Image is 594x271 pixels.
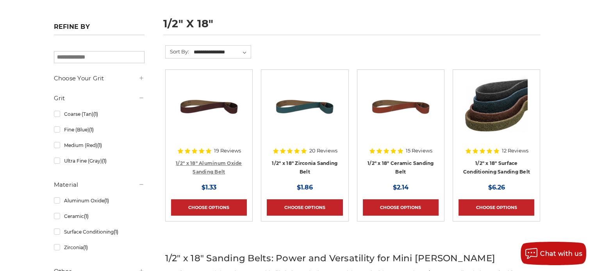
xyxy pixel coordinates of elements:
h1: 1/2" x 18" [163,18,540,35]
img: 1/2" x 18" Ceramic File Belt [369,75,432,138]
a: Coarse (Tan) [54,107,144,121]
span: (1) [84,213,88,219]
a: Surface Conditioning Sanding Belts [458,75,534,151]
a: Aluminum Oxide [54,194,144,207]
span: (1) [89,127,93,133]
a: 1/2" x 18" Surface Conditioning Sanding Belt [463,160,530,175]
a: 1/2" x 18" Ceramic File Belt [363,75,439,151]
a: Ultra Fine (Gray) [54,154,144,168]
span: $1.86 [297,184,313,191]
a: Medium (Red) [54,138,144,152]
span: (1) [97,142,102,148]
span: (1) [104,198,109,204]
span: 19 Reviews [214,148,241,153]
span: (1) [93,111,98,117]
a: 1/2" x 18" Zirconia Sanding Belt [272,160,337,175]
span: (1) [113,229,118,235]
a: 1/2" x 18" Aluminum Oxide Sanding Belt [176,160,242,175]
a: Ceramic [54,209,144,223]
a: Choose Options [267,199,342,216]
h5: Refine by [54,23,144,35]
h5: Grit [54,94,144,103]
a: 1/2" x 18" Aluminum Oxide File Belt [171,75,247,151]
a: Choose Options [171,199,247,216]
span: $2.14 [393,184,408,191]
label: Sort By: [166,46,189,57]
a: Surface Conditioning [54,225,144,239]
a: Zirconia [54,241,144,254]
h5: Choose Your Grit [54,74,144,83]
span: (1) [83,244,87,250]
img: Surface Conditioning Sanding Belts [465,75,528,138]
img: 1/2" x 18" Zirconia File Belt [273,75,336,138]
span: (1) [102,158,106,164]
span: 12 Reviews [502,148,528,153]
img: 1/2" x 18" Aluminum Oxide File Belt [178,75,240,138]
h5: Material [54,180,144,190]
a: 1/2" x 18" Zirconia File Belt [267,75,342,151]
a: Choose Options [363,199,439,216]
a: Fine (Blue) [54,123,144,136]
a: 1/2" x 18" Ceramic Sanding Belt [367,160,434,175]
span: $1.33 [202,184,216,191]
h2: 1/2" x 18" Sanding Belts: Power and Versatility for Mini [PERSON_NAME] [165,252,540,265]
span: 15 Reviews [406,148,432,153]
select: Sort By: [193,46,251,58]
a: Choose Options [458,199,534,216]
span: Chat with us [540,250,582,257]
span: $6.26 [488,184,505,191]
button: Chat with us [521,242,586,265]
span: 20 Reviews [309,148,337,153]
